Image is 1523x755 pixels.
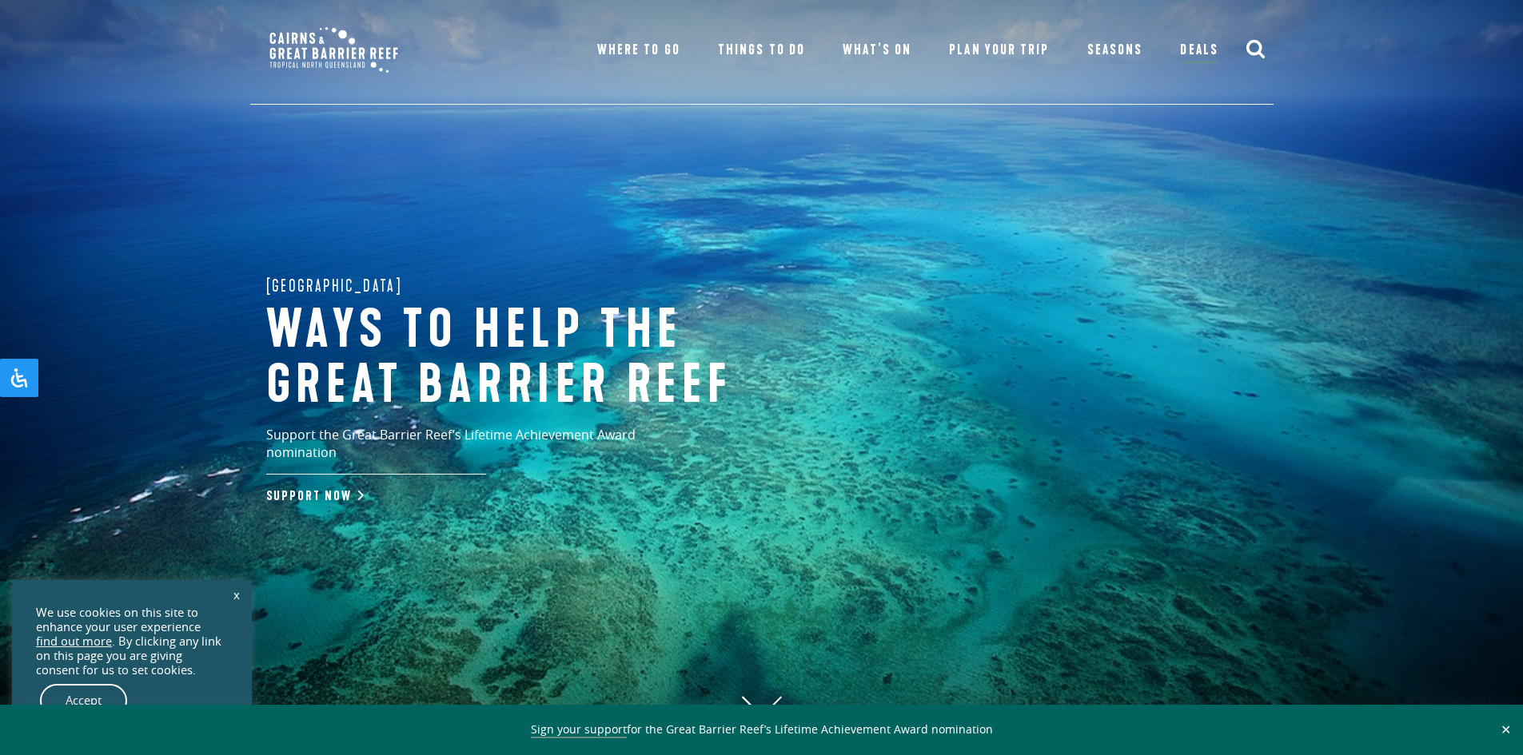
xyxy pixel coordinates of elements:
a: Support Now [266,488,361,504]
p: Support the Great Barrier Reef’s Lifetime Achievement Award nomination [266,426,706,475]
span: [GEOGRAPHIC_DATA] [266,272,403,298]
img: CGBR-TNQ_dual-logo.svg [258,16,409,84]
span: for the Great Barrier Reef’s Lifetime Achievement Award nomination [531,721,993,738]
svg: Open Accessibility Panel [10,368,29,387]
a: Where To Go [597,39,680,62]
a: x [225,577,248,612]
div: We use cookies on this site to enhance your user experience . By clicking any link on this page y... [36,606,228,678]
a: Accept [40,684,127,717]
h1: Ways to help the great barrier reef [266,303,794,414]
a: Sign your support [531,721,627,738]
a: Seasons [1087,39,1142,62]
a: Plan Your Trip [949,39,1049,62]
a: Things To Do [718,39,804,62]
a: What’s On [843,39,911,62]
a: find out more [36,634,112,649]
button: Close [1497,722,1515,737]
a: Deals [1180,39,1218,63]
